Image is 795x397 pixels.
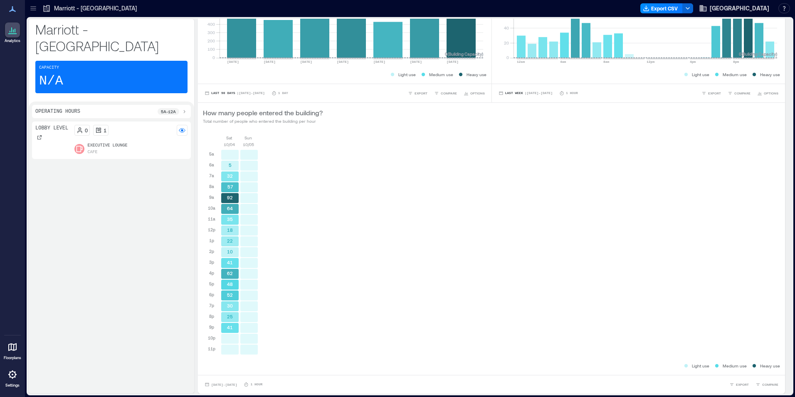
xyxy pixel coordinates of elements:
[226,134,232,141] p: Sat
[209,161,214,168] p: 6a
[207,38,215,43] tspan: 200
[35,21,188,54] p: Marriott - [GEOGRAPHIC_DATA]
[647,60,654,64] text: 12pm
[209,172,214,179] p: 7a
[209,313,214,320] p: 8p
[692,71,709,78] p: Light use
[2,365,22,390] a: Settings
[203,89,267,97] button: Last 90 Days |[DATE]-[DATE]
[690,60,696,64] text: 4pm
[733,60,739,64] text: 8pm
[104,127,106,134] p: 1
[754,380,780,389] button: COMPARE
[373,60,385,64] text: [DATE]
[337,60,349,64] text: [DATE]
[710,4,769,12] span: [GEOGRAPHIC_DATA]
[211,383,237,387] span: [DATE] - [DATE]
[209,280,214,287] p: 5p
[209,194,214,201] p: 9a
[209,324,214,330] p: 9p
[415,91,427,96] span: EXPORT
[723,362,747,369] p: Medium use
[764,91,778,96] span: OPTIONS
[207,30,215,35] tspan: 300
[760,362,780,369] p: Heavy use
[5,383,20,388] p: Settings
[209,248,214,255] p: 2p
[227,238,233,243] text: 22
[4,355,21,360] p: Floorplans
[209,291,214,298] p: 6p
[300,60,312,64] text: [DATE]
[640,3,683,13] button: Export CSV
[244,134,252,141] p: Sun
[429,71,453,78] p: Medium use
[88,142,128,149] p: Executive Lounge
[734,91,751,96] span: COMPARE
[209,183,214,190] p: 8a
[410,60,422,64] text: [DATE]
[278,91,288,96] p: 1 Day
[566,91,578,96] p: 1 Hour
[2,20,23,46] a: Analytics
[517,60,525,64] text: 12am
[208,335,215,341] p: 10p
[447,60,459,64] text: [DATE]
[208,205,215,211] p: 10a
[1,337,24,363] a: Floorplans
[208,226,215,233] p: 12p
[161,108,176,115] p: 5a - 12a
[227,281,233,287] text: 48
[762,382,778,387] span: COMPARE
[227,314,233,319] text: 25
[227,325,233,330] text: 41
[560,60,566,64] text: 4am
[227,270,233,276] text: 62
[470,91,485,96] span: OPTIONS
[39,65,59,71] p: Capacity
[209,270,214,276] p: 4p
[603,60,610,64] text: 8am
[54,4,137,12] p: Marriott - [GEOGRAPHIC_DATA]
[227,195,233,200] text: 92
[467,71,486,78] p: Heavy use
[264,60,276,64] text: [DATE]
[227,184,233,189] text: 57
[229,162,232,168] text: 5
[227,227,233,233] text: 18
[504,40,509,45] tspan: 20
[88,149,98,156] p: Cafe
[227,292,233,298] text: 52
[227,60,239,64] text: [DATE]
[224,141,235,148] p: 10/04
[736,382,749,387] span: EXPORT
[227,173,233,179] text: 32
[708,91,721,96] span: EXPORT
[462,89,486,97] button: OPTIONS
[208,216,215,222] p: 11a
[728,380,751,389] button: EXPORT
[441,91,457,96] span: COMPARE
[203,380,239,389] button: [DATE]-[DATE]
[203,108,323,118] p: How many people entered the building?
[406,89,429,97] button: EXPORT
[696,2,772,15] button: [GEOGRAPHIC_DATA]
[35,108,80,115] p: Operating Hours
[723,71,747,78] p: Medium use
[209,259,214,265] p: 3p
[35,125,68,132] p: Lobby Level
[760,71,780,78] p: Heavy use
[209,302,214,309] p: 7p
[227,249,233,254] text: 10
[497,89,554,97] button: Last Week |[DATE]-[DATE]
[506,55,509,60] tspan: 0
[207,47,215,52] tspan: 100
[203,118,323,124] p: Total number of people who entered the building per hour
[208,345,215,352] p: 11p
[250,382,262,387] p: 1 Hour
[504,25,509,30] tspan: 40
[227,260,233,265] text: 41
[700,89,723,97] button: EXPORT
[398,71,416,78] p: Light use
[432,89,459,97] button: COMPARE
